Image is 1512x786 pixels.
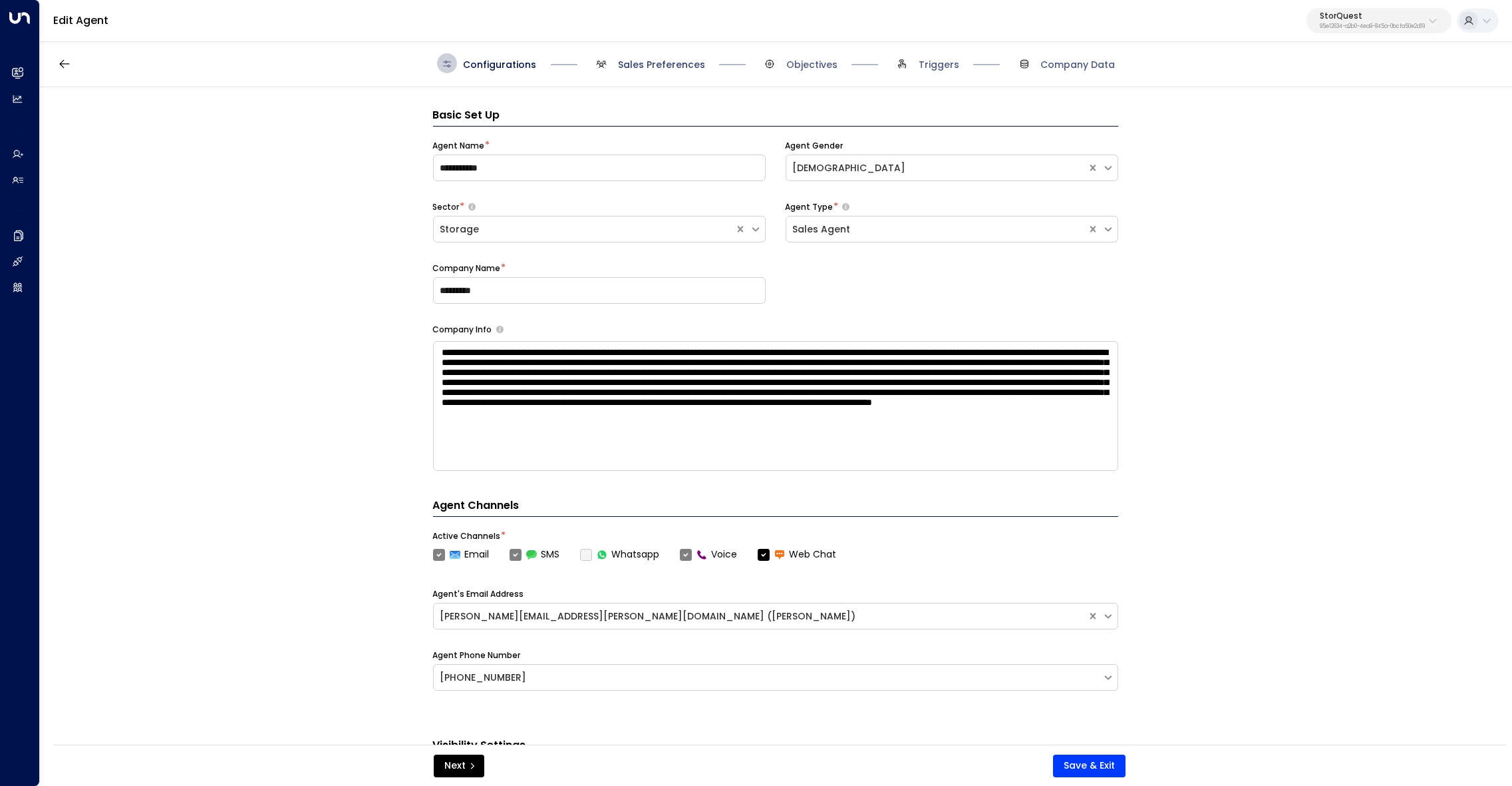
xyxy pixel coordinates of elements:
[786,201,833,213] label: Agent Type
[496,326,504,333] button: Provide a brief overview of your company, including your industry, products or services, and any ...
[433,201,460,213] label: Sector
[433,737,1118,757] h3: Visibility Settings
[433,107,1118,127] h3: Basic Set Up
[1053,755,1126,777] button: Save & Exit
[793,161,1080,175] div: [DEMOGRAPHIC_DATA]
[510,548,560,562] label: SMS
[433,140,485,152] label: Agent Name
[433,498,1118,517] h4: Agent Channels
[464,58,537,71] span: Configurations
[440,222,728,236] div: Storage
[433,588,524,600] label: Agent's Email Address
[1306,8,1451,33] button: StorQuest95e12634-a2b0-4ea9-845a-0bcfa50e2d19
[433,649,521,661] label: Agent Phone Number
[786,58,837,71] span: Objectives
[433,262,501,274] label: Company Name
[580,548,660,562] label: Whatsapp
[758,548,837,562] label: Web Chat
[1320,24,1425,29] p: 95e12634-a2b0-4ea9-845a-0bcfa50e2d19
[440,609,1080,623] div: [PERSON_NAME][EMAIL_ADDRESS][PERSON_NAME][DOMAIN_NAME] ([PERSON_NAME])
[680,548,738,562] label: Voice
[793,222,1080,236] div: Sales Agent
[433,324,492,336] label: Company Info
[434,755,484,777] button: Next
[433,530,501,542] label: Active Channels
[919,58,959,71] span: Triggers
[433,548,490,562] label: Email
[468,202,476,211] button: Select whether your copilot will handle inquiries directly from leads or from brokers representin...
[580,548,660,562] div: To activate this channel, please go to the Integrations page
[618,58,705,71] span: Sales Preferences
[440,671,1096,685] div: [PHONE_NUMBER]
[1320,12,1425,20] p: StorQuest
[786,140,843,152] label: Agent Gender
[842,202,849,211] button: Select whether your copilot will handle inquiries directly from leads or from brokers representin...
[53,13,108,28] a: Edit Agent
[1041,58,1116,71] span: Company Data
